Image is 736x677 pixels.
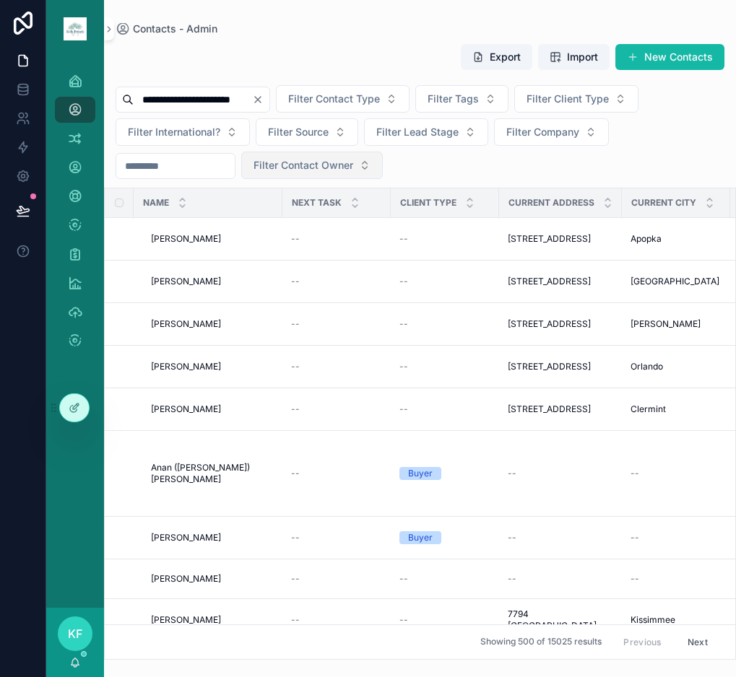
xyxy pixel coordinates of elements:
button: Export [461,44,532,70]
a: -- [631,532,722,543]
a: -- [399,233,490,245]
a: [PERSON_NAME] [151,403,274,415]
a: [PERSON_NAME] [151,233,274,245]
a: -- [291,361,382,372]
span: -- [291,468,300,479]
button: Select Button [241,152,383,179]
span: KF [68,625,82,642]
a: 7794 [GEOGRAPHIC_DATA] [508,608,613,632]
span: Current Address [508,197,594,209]
a: Anan ([PERSON_NAME]) [PERSON_NAME] [151,462,274,485]
a: -- [399,276,490,287]
span: Filter International? [128,125,220,139]
span: [PERSON_NAME] [631,318,701,330]
a: -- [399,573,490,585]
a: -- [399,318,490,330]
span: -- [631,532,639,543]
a: -- [291,318,382,330]
span: -- [508,532,516,543]
div: Buyer [408,467,433,480]
a: -- [508,468,613,479]
a: -- [291,233,382,245]
span: -- [631,573,639,585]
a: [PERSON_NAME] [151,573,274,585]
span: Filter Client Type [527,92,609,106]
span: -- [399,318,408,330]
span: [PERSON_NAME] [151,403,221,415]
span: -- [399,573,408,585]
span: Contacts - Admin [133,22,217,36]
span: Name [143,197,169,209]
a: -- [399,403,490,415]
span: Showing 500 of 15025 results [480,637,602,648]
span: -- [399,233,408,245]
span: -- [399,276,408,287]
span: Filter Source [268,125,329,139]
button: Select Button [494,118,609,146]
a: -- [631,468,722,479]
span: Import [567,50,598,64]
span: [STREET_ADDRESS] [508,233,591,245]
a: -- [291,276,382,287]
span: [STREET_ADDRESS] [508,361,591,372]
button: Select Button [514,85,638,113]
a: [PERSON_NAME] [151,361,274,372]
a: [PERSON_NAME] [151,614,274,626]
button: New Contacts [615,44,724,70]
a: -- [508,573,613,585]
a: [GEOGRAPHIC_DATA] [631,276,722,287]
span: -- [631,468,639,479]
a: [STREET_ADDRESS] [508,276,613,287]
a: -- [291,614,382,626]
span: -- [291,573,300,585]
span: Clermint [631,403,666,415]
button: Select Button [276,85,410,113]
span: [PERSON_NAME] [151,573,221,585]
span: -- [291,276,300,287]
button: Select Button [415,85,508,113]
span: Filter Contact Owner [254,158,353,172]
span: -- [399,403,408,415]
a: Contacts - Admin [116,22,217,36]
span: -- [399,361,408,372]
img: App logo [64,17,87,40]
div: Buyer [408,531,433,544]
a: [STREET_ADDRESS] [508,233,613,245]
a: Clermint [631,403,722,415]
span: -- [291,532,300,543]
span: [GEOGRAPHIC_DATA] [631,276,719,287]
button: Import [538,44,610,70]
span: Next Task [292,197,342,209]
span: Kissimmee [631,614,675,626]
a: -- [631,573,722,585]
span: [STREET_ADDRESS] [508,403,591,415]
span: -- [508,468,516,479]
a: [STREET_ADDRESS] [508,361,613,372]
span: [PERSON_NAME] [151,361,221,372]
span: -- [291,614,300,626]
a: Apopka [631,233,722,245]
span: Filter Company [506,125,579,139]
span: Filter Lead Stage [376,125,459,139]
span: Current City [631,197,696,209]
span: -- [291,233,300,245]
span: Apopka [631,233,662,245]
a: -- [399,361,490,372]
span: -- [291,318,300,330]
a: [STREET_ADDRESS] [508,403,613,415]
span: -- [399,614,408,626]
a: -- [291,532,382,543]
span: -- [508,573,516,585]
button: Clear [252,94,269,105]
span: [PERSON_NAME] [151,532,221,543]
a: -- [291,573,382,585]
a: -- [508,532,613,543]
a: Kissimmee [631,614,722,626]
a: [PERSON_NAME] [151,318,274,330]
span: [STREET_ADDRESS] [508,318,591,330]
a: -- [291,403,382,415]
div: scrollable content [46,58,104,372]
